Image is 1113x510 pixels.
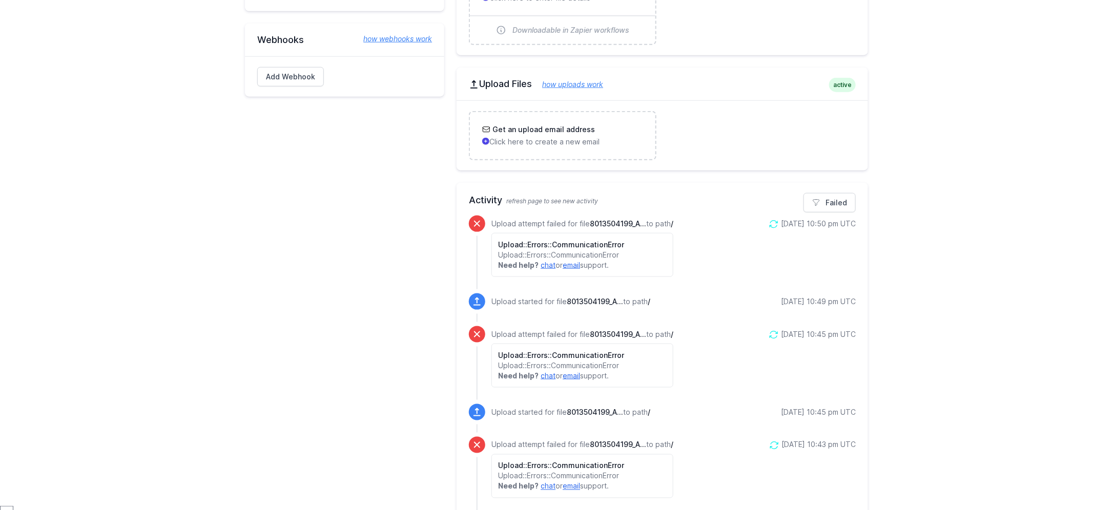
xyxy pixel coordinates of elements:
[671,440,673,449] span: /
[353,34,432,44] a: how webhooks work
[563,261,580,269] a: email
[498,261,539,269] strong: Need help?
[257,67,324,87] a: Add Webhook
[498,350,667,360] h6: Upload::Errors::CommunicationError
[781,440,856,450] div: [DATE] 10:43 pm UTC
[590,219,646,228] span: 8013504199_APPRAISAL_EVO-1413-1-68729.pdf
[567,297,623,306] span: 8013504199_APPRAISAL_EVO-1413-1-68729.pdf
[498,371,667,381] p: or support.
[506,197,598,205] span: refresh page to see new activity
[498,481,667,492] p: or support.
[541,261,555,269] a: chat
[498,471,667,481] p: Upload::Errors::CommunicationError
[781,407,856,417] div: [DATE] 10:45 pm UTC
[781,329,856,339] div: [DATE] 10:45 pm UTC
[532,80,603,89] a: how uploads work
[567,408,623,416] span: 8013504199_APPRAISAL_EVO-1413-1-68729.pdf
[563,371,580,380] a: email
[803,193,856,213] a: Failed
[498,360,667,371] p: Upload::Errors::CommunicationError
[671,330,673,338] span: /
[648,297,650,306] span: /
[498,250,667,260] p: Upload::Errors::CommunicationError
[469,193,856,207] h2: Activity
[541,371,555,380] a: chat
[469,78,856,90] h2: Upload Files
[648,408,650,416] span: /
[512,25,629,35] span: Downloadable in Zapier workflows
[671,219,673,228] span: /
[490,124,595,135] h3: Get an upload email address
[491,407,650,417] p: Upload started for file to path
[482,137,643,147] p: Click here to create a new email
[491,329,673,339] p: Upload attempt failed for file to path
[498,371,539,380] strong: Need help?
[541,482,555,491] a: chat
[498,482,539,491] strong: Need help?
[491,219,673,229] p: Upload attempt failed for file to path
[829,78,856,92] span: active
[563,482,580,491] a: email
[590,330,646,338] span: 8013504199_APPRAISAL_EVO-1413-1-68729.pdf
[470,112,655,159] a: Get an upload email address Click here to create a new email
[498,461,667,471] h6: Upload::Errors::CommunicationError
[257,34,432,46] h2: Webhooks
[781,296,856,307] div: [DATE] 10:49 pm UTC
[491,296,650,307] p: Upload started for file to path
[498,260,667,270] p: or support.
[491,440,673,450] p: Upload attempt failed for file to path
[781,219,856,229] div: [DATE] 10:50 pm UTC
[590,440,646,449] span: 8013504199_APPRAISAL_EVO-1413-1-68729.pdf
[498,240,667,250] h6: Upload::Errors::CommunicationError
